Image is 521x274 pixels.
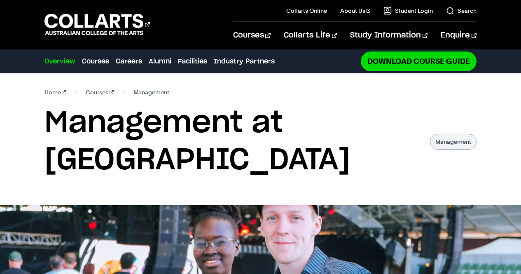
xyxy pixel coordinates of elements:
[361,52,477,71] a: Download Course Guide
[116,56,142,66] a: Careers
[86,87,114,98] a: Courses
[340,7,371,15] a: About Us
[178,56,207,66] a: Facilities
[44,13,150,36] div: Go to homepage
[286,7,327,15] a: Collarts Online
[82,56,109,66] a: Courses
[233,22,271,49] a: Courses
[430,134,477,150] p: Management
[44,56,75,66] a: Overview
[44,87,66,98] a: Home
[44,105,422,179] h1: Management at [GEOGRAPHIC_DATA]
[350,22,428,49] a: Study Information
[133,87,169,98] span: Management
[149,56,171,66] a: Alumni
[446,7,477,15] a: Search
[383,7,433,15] a: Student Login
[284,22,337,49] a: Collarts Life
[441,22,477,49] a: Enquire
[214,56,275,66] a: Industry Partners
